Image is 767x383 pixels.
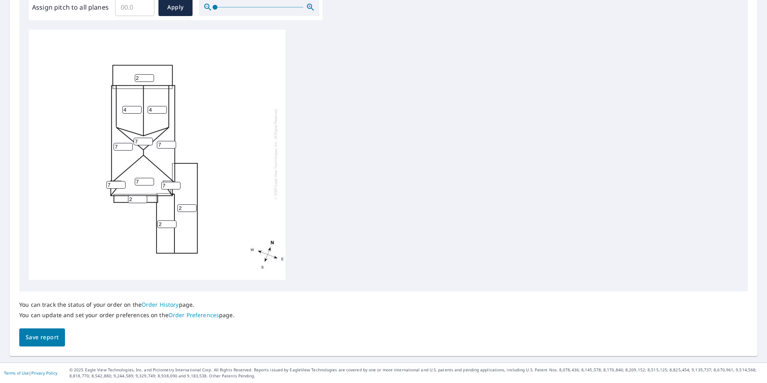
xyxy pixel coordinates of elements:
button: Save report [19,328,65,346]
label: Assign pitch to all planes [32,2,109,12]
p: © 2025 Eagle View Technologies, Inc. and Pictometry International Corp. All Rights Reserved. Repo... [69,367,763,379]
a: Terms of Use [4,370,29,376]
a: Order History [142,301,179,308]
p: You can update and set your order preferences on the page. [19,312,235,319]
p: You can track the status of your order on the page. [19,301,235,308]
span: Apply [165,2,186,12]
span: Save report [26,332,59,342]
a: Privacy Policy [31,370,57,376]
a: Order Preferences [168,311,219,319]
p: | [4,371,57,375]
